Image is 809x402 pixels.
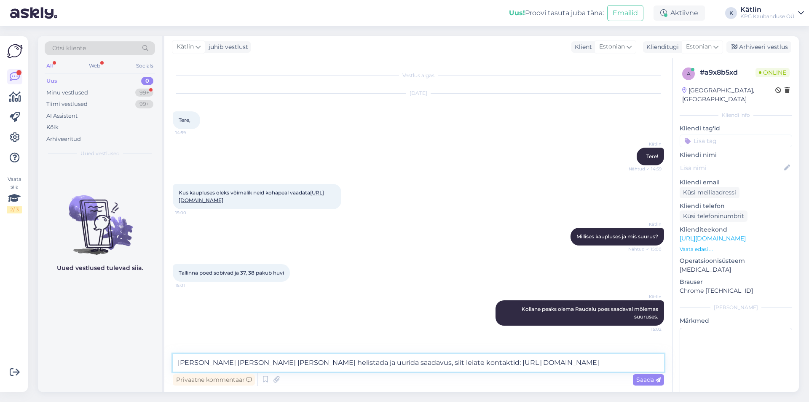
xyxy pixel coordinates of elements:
span: Uued vestlused [80,150,120,157]
div: [PERSON_NAME] [680,304,792,311]
div: Küsi telefoninumbrit [680,210,747,222]
div: 99+ [135,100,153,108]
div: Arhiveeritud [46,135,81,143]
div: 0 [141,77,153,85]
div: juhib vestlust [205,43,248,51]
p: Kliendi email [680,178,792,187]
p: Operatsioonisüsteem [680,256,792,265]
span: Estonian [599,42,625,51]
p: Brauser [680,278,792,286]
a: KätlinKPG Kaubanduse OÜ [740,6,804,20]
p: Kliendi tag'id [680,124,792,133]
span: Tallinna poed sobivad ja 37, 38 pakub huvi [179,270,284,276]
span: 15:00 [175,210,207,216]
div: Web [87,60,102,71]
div: [DATE] [173,89,664,97]
div: Privaatne kommentaar [173,374,255,386]
div: Klienditugi [643,43,679,51]
img: Askly Logo [7,43,23,59]
span: 14:59 [175,130,207,136]
div: Vaata siia [7,175,22,213]
div: AI Assistent [46,112,78,120]
span: Kollane peaks olema Raudalu poes saadaval mõlemas suuruses. [522,306,659,320]
div: [GEOGRAPHIC_DATA], [GEOGRAPHIC_DATA] [682,86,775,104]
div: Klient [571,43,592,51]
div: KPG Kaubanduse OÜ [740,13,795,20]
img: No chats [38,180,162,256]
span: Kätlin [177,42,194,51]
span: Tere! [646,153,658,159]
span: 15:01 [175,282,207,289]
b: Uus! [509,9,525,17]
button: Emailid [607,5,643,21]
span: Online [755,68,790,77]
div: Kliendi info [680,111,792,119]
div: Arhiveeri vestlus [726,41,791,53]
p: Uued vestlused tulevad siia. [57,264,143,272]
p: Kliendi nimi [680,151,792,159]
span: Kätlin [630,141,662,147]
p: Vaata edasi ... [680,246,792,253]
a: [URL][DOMAIN_NAME] [680,235,746,242]
div: # a9x8b5xd [700,67,755,78]
div: Aktiivne [654,5,705,21]
span: Estonian [686,42,712,51]
span: 15:02 [630,326,662,332]
p: Chrome [TECHNICAL_ID] [680,286,792,295]
div: Vestlus algas [173,72,664,79]
div: Socials [134,60,155,71]
div: All [45,60,54,71]
div: Küsi meiliaadressi [680,187,739,198]
div: 2 / 3 [7,206,22,213]
span: Kätlin [630,294,662,300]
p: Märkmed [680,316,792,325]
textarea: [PERSON_NAME] [PERSON_NAME] [PERSON_NAME] helistada ja uurida saadavus, siit leiate kontaktid: [U... [173,354,664,372]
div: Tiimi vestlused [46,100,88,108]
div: Uus [46,77,57,85]
div: Kätlin [740,6,795,13]
span: a [687,70,691,77]
span: Millises kaupluses ja mis suurus? [576,233,658,240]
span: Nähtud ✓ 14:59 [629,166,662,172]
div: K [725,7,737,19]
span: Saada [636,376,661,383]
input: Lisa nimi [680,163,782,173]
span: Tere, [179,117,190,123]
span: Kus kaupluses oleks võimalik neid kohapeal vaadata [179,189,324,203]
input: Lisa tag [680,135,792,147]
div: 99+ [135,89,153,97]
div: Minu vestlused [46,89,88,97]
p: Kliendi telefon [680,202,792,210]
p: [MEDICAL_DATA] [680,265,792,274]
p: Klienditeekond [680,225,792,234]
span: Kätlin [630,221,662,227]
span: Otsi kliente [52,44,86,53]
span: Nähtud ✓ 15:00 [628,246,662,252]
div: Proovi tasuta juba täna: [509,8,604,18]
div: Kõik [46,123,59,132]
